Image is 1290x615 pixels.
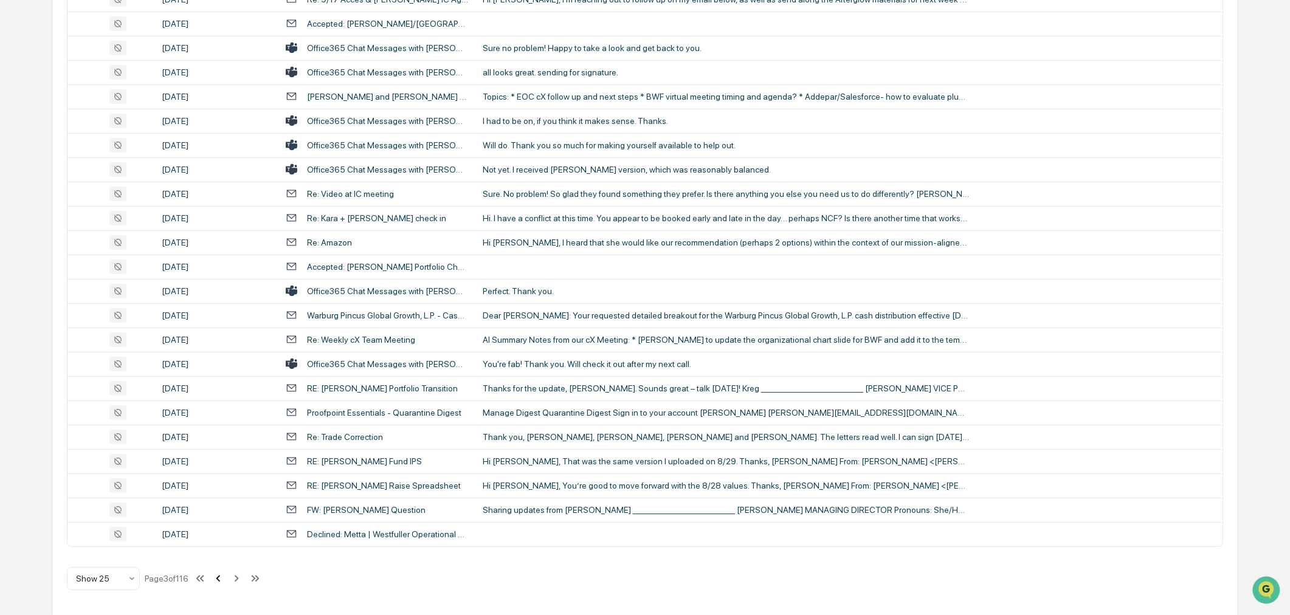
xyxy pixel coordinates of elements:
span: Data Lookup [24,272,77,284]
div: Sure no problem! Happy to take a look and get back to you. [483,43,969,53]
div: Office365 Chat Messages with [PERSON_NAME], [PERSON_NAME] on [DATE] [307,286,468,296]
div: [DATE] [162,505,271,515]
img: Rachel Stanley [12,187,32,206]
div: Thanks for the update, [PERSON_NAME]. Sounds great – talk [DATE]! Kreg __________________________... [483,383,969,393]
div: Will do. Thank you so much for making yourself available to help out. [483,140,969,150]
div: Office365 Chat Messages with [PERSON_NAME], [PERSON_NAME], [PERSON_NAME], [PERSON_NAME], [PERSON_... [307,43,468,53]
div: [DATE] [162,19,271,29]
div: Manage Digest Quarantine Digest Sign in to your account [PERSON_NAME] [PERSON_NAME][EMAIL_ADDRESS... [483,408,969,417]
a: 🖐️Preclearance [7,244,83,266]
div: FW: [PERSON_NAME] Question [307,505,426,515]
div: [DATE] [162,335,271,345]
div: Re: Amazon [307,238,352,247]
div: RE: [PERSON_NAME] Portfolio Transition [307,383,458,393]
div: [DATE] [162,116,271,126]
div: Dear [PERSON_NAME]: Your requested detailed breakout for the Warburg Pincus Global Growth, L.P. c... [483,311,969,320]
div: all looks great. sending for signature. [483,67,969,77]
button: See all [188,132,221,147]
div: 🖐️ [12,250,22,259]
div: [DATE] [162,189,271,199]
a: 🗄️Attestations [83,244,156,266]
div: [DATE] [162,165,271,174]
div: Office365 Chat Messages with [PERSON_NAME], [PERSON_NAME] on [DATE] [307,67,468,77]
img: Rachel Stanley [12,154,32,173]
span: [DATE] [108,165,133,175]
div: [DATE] [162,359,271,369]
span: • [101,165,105,175]
div: Past conversations [12,135,81,145]
div: Sure. No problem! So glad they found something they prefer. Is there anything you else you need u... [483,189,969,199]
div: Not yet. I received [PERSON_NAME] version, which was reasonably balanced. [483,165,969,174]
div: [DATE] [162,311,271,320]
div: [DATE] [162,238,271,247]
div: [DATE] [162,213,271,223]
div: Accepted: [PERSON_NAME] Portfolio Check-in [307,262,468,272]
div: Thank you, [PERSON_NAME], [PERSON_NAME], [PERSON_NAME] and [PERSON_NAME]. The letters read well. ... [483,432,969,442]
div: Hi [PERSON_NAME], I heard that she would like our recommendation (perhaps 2 options) within the c... [483,238,969,247]
div: Office365 Chat Messages with [PERSON_NAME], [PERSON_NAME], [PERSON_NAME], [PERSON_NAME], [PERSON_... [307,116,468,126]
div: [DATE] [162,286,271,296]
div: [DATE] [162,262,271,272]
span: [DATE] [108,198,133,208]
span: • [101,198,105,208]
div: Re: Video at IC meeting [307,189,394,199]
div: [DATE] [162,529,271,539]
div: We're available if you need us! [55,105,167,115]
div: Sharing updates from [PERSON_NAME] ____________________________ [PERSON_NAME] MANAGING DIRECTOR P... [483,505,969,515]
div: Re: Weekly cX Team Meeting [307,335,415,345]
div: [DATE] [162,140,271,150]
div: [DATE] [162,481,271,490]
div: 🔎 [12,273,22,283]
div: AI Summary Notes from our cX Meeting: * [PERSON_NAME] to update the organizational chart slide fo... [483,335,969,345]
div: [DATE] [162,92,271,101]
iframe: Open customer support [1251,575,1284,608]
div: [DATE] [162,432,271,442]
div: [DATE] [162,456,271,466]
span: Preclearance [24,249,78,261]
div: Hi [PERSON_NAME], That was the same version I uploaded on 8/29. Thanks, [PERSON_NAME] From: [PERS... [483,456,969,466]
div: Declined: Metta | Westfuller Operational Check-in [307,529,468,539]
div: Topics: * EOC cX follow up and next steps * BWF virtual meeting timing and agenda? * Addepar/Sale... [483,92,969,101]
span: Pylon [121,301,147,311]
div: Office365 Chat Messages with [PERSON_NAME], [PERSON_NAME] on [DATE] [307,165,468,174]
div: Hi [PERSON_NAME], You’re good to move forward with the 8/28 values. Thanks, [PERSON_NAME] From: [... [483,481,969,490]
span: Attestations [100,249,151,261]
button: Start new chat [207,97,221,111]
div: Perfect. Thank you. [483,286,969,296]
div: RE: [PERSON_NAME] Raise Spreadsheet [307,481,461,490]
div: Start new chat [55,93,199,105]
div: [DATE] [162,408,271,417]
p: How can we help? [12,26,221,45]
div: I had to be on, if you think it makes sense. Thanks. [483,116,969,126]
img: 8933085812038_c878075ebb4cc5468115_72.jpg [26,93,47,115]
div: 🗄️ [88,250,98,259]
span: [PERSON_NAME] [38,165,98,175]
div: Re: Trade Correction [307,432,383,442]
div: You're fab! Thank you. Will check it out after my next call. [483,359,969,369]
div: [DATE] [162,43,271,53]
div: Warburg Pincus Global Growth, L.P. - Cash Distribution Breakout - [DATE] - Posted to Website [307,311,468,320]
a: 🔎Data Lookup [7,267,81,289]
div: Proofpoint Essentials - Quarantine Digest [307,408,461,417]
div: RE: [PERSON_NAME] Fund IPS [307,456,422,466]
div: Accepted: [PERSON_NAME]/[GEOGRAPHIC_DATA] 1:1 Meeting [307,19,468,29]
a: Powered byPylon [86,301,147,311]
span: [PERSON_NAME] [38,198,98,208]
div: Hi. I have a conflict at this time. You appear to be booked early and late in the day… perhaps NC... [483,213,969,223]
div: Office365 Chat Messages with [PERSON_NAME], [PERSON_NAME] on [DATE] [307,359,468,369]
div: Re: Kara + [PERSON_NAME] check in [307,213,446,223]
div: [PERSON_NAME] and [PERSON_NAME] Connect [307,92,468,101]
div: Page 3 of 116 [145,574,188,583]
div: [DATE] [162,383,271,393]
div: Office365 Chat Messages with [PERSON_NAME], [PERSON_NAME], [PERSON_NAME], [PERSON_NAME], [PERSON_... [307,140,468,150]
img: 1746055101610-c473b297-6a78-478c-a979-82029cc54cd1 [12,93,34,115]
div: [DATE] [162,67,271,77]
